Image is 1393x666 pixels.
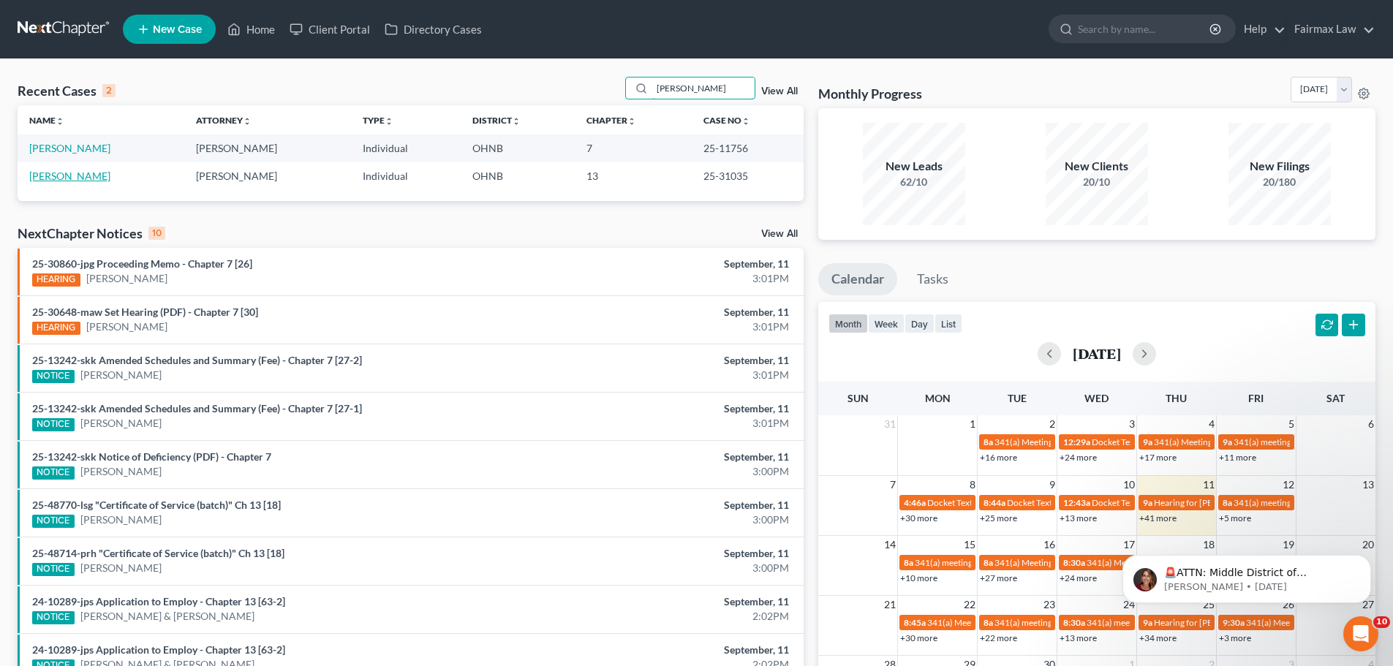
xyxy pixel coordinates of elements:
a: [PERSON_NAME] [80,368,162,382]
span: 341(a) meeting for [PERSON_NAME] & [PERSON_NAME] [915,557,1133,568]
td: 25-31035 [692,162,804,189]
div: September, 11 [546,643,789,657]
td: Individual [351,162,461,189]
a: [PERSON_NAME] & [PERSON_NAME] [80,609,254,624]
button: list [935,314,962,333]
span: 8:44a [984,497,1005,508]
span: Docket Text: for [PERSON_NAME] [1007,497,1138,508]
a: +13 more [1060,632,1097,643]
span: 12:29a [1063,436,1090,447]
span: Hearing for [PERSON_NAME] [1154,617,1268,628]
span: 15 [962,536,977,553]
a: +16 more [980,452,1017,463]
td: OHNB [461,162,575,189]
span: 341(a) meeting for [PERSON_NAME] [1087,617,1228,628]
a: +17 more [1139,452,1177,463]
div: New Clients [1046,158,1148,175]
input: Search by name... [1078,15,1212,42]
a: 24-10289-jps Application to Employ - Chapter 13 [63-2] [32,595,285,608]
span: 8:30a [1063,617,1085,628]
i: unfold_more [385,117,393,126]
button: month [828,314,868,333]
span: 2 [1048,415,1057,433]
span: 341(a) Meeting for [PERSON_NAME] [994,436,1136,447]
span: 8a [984,617,993,628]
span: 341(a) Meeting of Creditors for [PERSON_NAME] [1154,436,1343,447]
a: [PERSON_NAME] [80,464,162,479]
span: Thu [1166,392,1187,404]
div: 3:01PM [546,271,789,286]
span: 23 [1042,596,1057,613]
a: [PERSON_NAME] [29,142,110,154]
a: 25-13242-skk Notice of Deficiency (PDF) - Chapter 7 [32,450,271,463]
h2: [DATE] [1073,346,1121,361]
a: Nameunfold_more [29,115,64,126]
a: View All [761,86,798,97]
a: Fairmax Law [1287,16,1375,42]
i: unfold_more [243,117,252,126]
span: 12:43a [1063,497,1090,508]
div: September, 11 [546,305,789,319]
div: 20/180 [1228,175,1331,189]
span: 14 [883,536,897,553]
span: 16 [1042,536,1057,553]
a: +10 more [900,572,937,583]
div: 3:00PM [546,561,789,575]
a: [PERSON_NAME] [86,271,167,286]
a: Calendar [818,263,897,295]
div: New Leads [863,158,965,175]
span: Hearing for [PERSON_NAME] & [PERSON_NAME] [1154,497,1345,508]
a: +34 more [1139,632,1177,643]
div: 3:00PM [546,512,789,527]
div: 3:01PM [546,368,789,382]
span: 9:30a [1223,617,1245,628]
span: Sat [1326,392,1345,404]
a: 25-30648-maw Set Hearing (PDF) - Chapter 7 [30] [32,306,258,318]
span: 341(a) Meeting for [PERSON_NAME] [994,557,1136,568]
div: NOTICE [32,418,75,431]
a: +5 more [1219,512,1251,523]
i: unfold_more [627,117,636,126]
a: 25-48770-lsg "Certificate of Service (batch)" Ch 13 [18] [32,499,281,511]
span: 12 [1281,476,1296,493]
span: 8:45a [904,617,926,628]
div: 3:00PM [546,464,789,479]
a: 24-10289-jps Application to Employ - Chapter 13 [63-2] [32,643,285,656]
div: September, 11 [546,546,789,561]
span: 8:30a [1063,557,1085,568]
span: 341(a) Meeting for [PERSON_NAME] [1246,617,1388,628]
div: NOTICE [32,563,75,576]
div: NOTICE [32,515,75,528]
a: Districtunfold_more [472,115,521,126]
div: NOTICE [32,611,75,624]
a: +30 more [900,512,937,523]
a: View All [761,229,798,239]
div: HEARING [32,322,80,335]
a: Tasks [904,263,962,295]
a: Attorneyunfold_more [196,115,252,126]
input: Search by name... [652,77,755,99]
span: Mon [925,392,951,404]
a: Client Portal [282,16,377,42]
div: Recent Cases [18,82,116,99]
a: Typeunfold_more [363,115,393,126]
a: +22 more [980,632,1017,643]
a: +24 more [1060,572,1097,583]
div: NOTICE [32,370,75,383]
span: 8a [904,557,913,568]
span: 341(a) meeting for [PERSON_NAME] [1234,436,1375,447]
a: +25 more [980,512,1017,523]
span: 31 [883,415,897,433]
span: 341(a) Meeting for [PERSON_NAME] [927,617,1069,628]
div: HEARING [32,273,80,287]
div: New Filings [1228,158,1331,175]
span: New Case [153,24,202,35]
div: NextChapter Notices [18,224,165,242]
span: 4 [1207,415,1216,433]
div: September, 11 [546,401,789,416]
a: [PERSON_NAME] [29,170,110,182]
